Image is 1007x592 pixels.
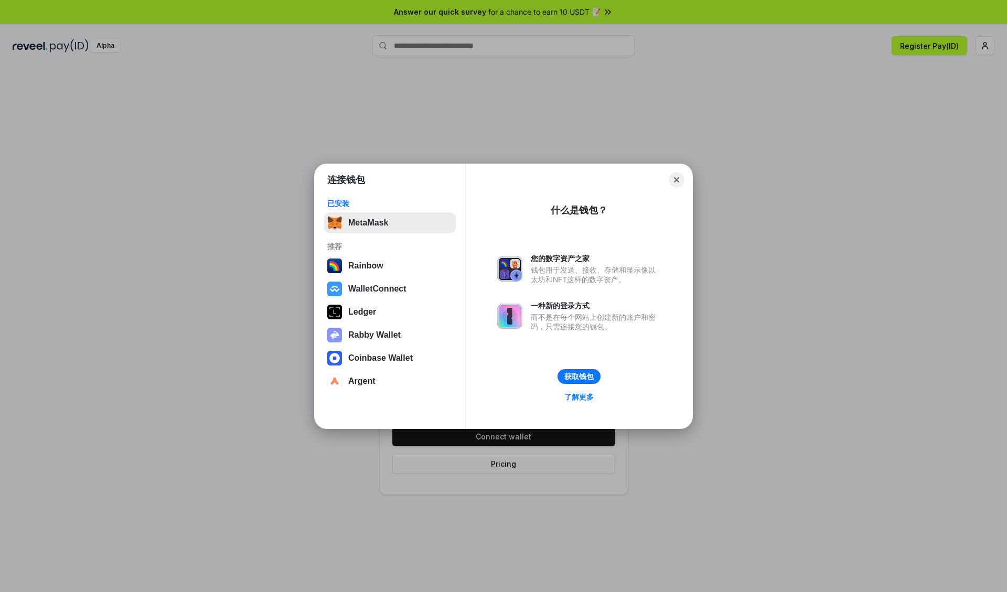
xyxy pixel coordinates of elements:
[327,242,453,251] div: 推荐
[327,328,342,342] img: svg+xml,%3Csvg%20xmlns%3D%22http%3A%2F%2Fwww.w3.org%2F2000%2Fsvg%22%20fill%3D%22none%22%20viewBox...
[558,390,600,404] a: 了解更多
[564,372,594,381] div: 获取钱包
[551,204,607,217] div: 什么是钱包？
[348,218,388,228] div: MetaMask
[348,307,376,317] div: Ledger
[497,256,522,282] img: svg+xml,%3Csvg%20xmlns%3D%22http%3A%2F%2Fwww.w3.org%2F2000%2Fsvg%22%20fill%3D%22none%22%20viewBox...
[348,330,401,340] div: Rabby Wallet
[327,351,342,365] img: svg+xml,%3Csvg%20width%3D%2228%22%20height%3D%2228%22%20viewBox%3D%220%200%2028%2028%22%20fill%3D...
[324,348,456,369] button: Coinbase Wallet
[327,305,342,319] img: svg+xml,%3Csvg%20xmlns%3D%22http%3A%2F%2Fwww.w3.org%2F2000%2Fsvg%22%20width%3D%2228%22%20height%3...
[327,374,342,389] img: svg+xml,%3Csvg%20width%3D%2228%22%20height%3D%2228%22%20viewBox%3D%220%200%2028%2028%22%20fill%3D...
[324,278,456,299] button: WalletConnect
[324,255,456,276] button: Rainbow
[324,325,456,346] button: Rabby Wallet
[327,199,453,208] div: 已安装
[348,376,376,386] div: Argent
[348,261,383,271] div: Rainbow
[348,353,413,363] div: Coinbase Wallet
[558,369,601,384] button: 获取钱包
[324,371,456,392] button: Argent
[669,173,684,187] button: Close
[348,284,406,294] div: WalletConnect
[327,259,342,273] img: svg+xml,%3Csvg%20width%3D%22120%22%20height%3D%22120%22%20viewBox%3D%220%200%20120%20120%22%20fil...
[497,304,522,329] img: svg+xml,%3Csvg%20xmlns%3D%22http%3A%2F%2Fwww.w3.org%2F2000%2Fsvg%22%20fill%3D%22none%22%20viewBox...
[531,265,661,284] div: 钱包用于发送、接收、存储和显示像以太坊和NFT这样的数字资产。
[531,313,661,331] div: 而不是在每个网站上创建新的账户和密码，只需连接您的钱包。
[327,282,342,296] img: svg+xml,%3Csvg%20width%3D%2228%22%20height%3D%2228%22%20viewBox%3D%220%200%2028%2028%22%20fill%3D...
[531,254,661,263] div: 您的数字资产之家
[324,212,456,233] button: MetaMask
[564,392,594,402] div: 了解更多
[327,216,342,230] img: svg+xml,%3Csvg%20fill%3D%22none%22%20height%3D%2233%22%20viewBox%3D%220%200%2035%2033%22%20width%...
[531,301,661,310] div: 一种新的登录方式
[324,302,456,322] button: Ledger
[327,174,365,186] h1: 连接钱包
